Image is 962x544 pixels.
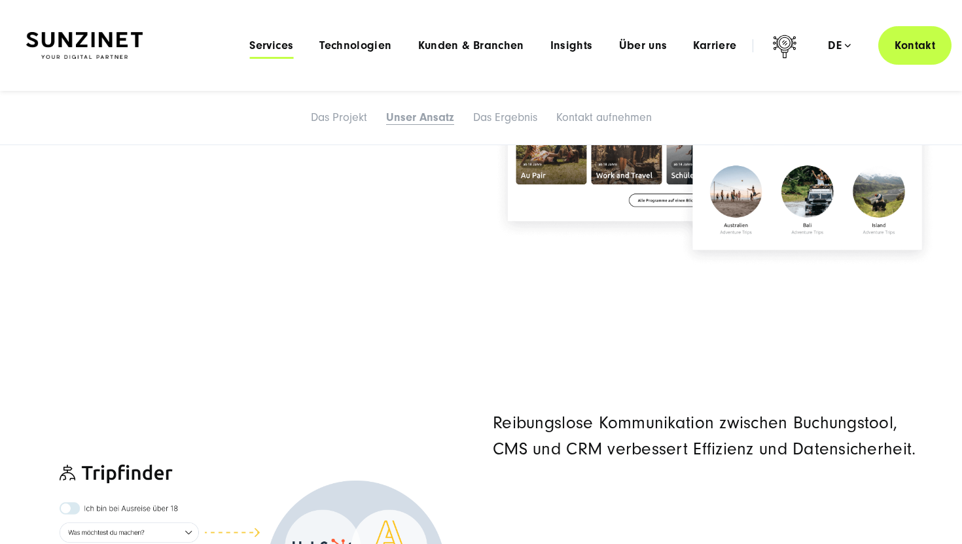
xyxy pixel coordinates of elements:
[619,39,668,52] a: Über uns
[249,39,293,52] a: Services
[418,39,524,52] a: Kunden & Branchen
[550,39,593,52] a: Insights
[386,110,454,124] a: Unser Ansatz
[26,32,143,59] img: SUNZINET Full Service Digital Agentur
[319,39,391,52] a: Technologien
[693,39,736,52] a: Karriere
[556,110,652,124] a: Kontakt aufnehmen
[878,26,952,65] a: Kontakt
[473,110,537,124] a: Das Ergebnis
[828,39,851,52] div: de
[311,110,367,124] a: Das Projekt
[493,410,936,462] h3: Reibungslose Kommunikation zwischen Buchungstool, CMS und CRM verbessert Effizienz und Datensiche...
